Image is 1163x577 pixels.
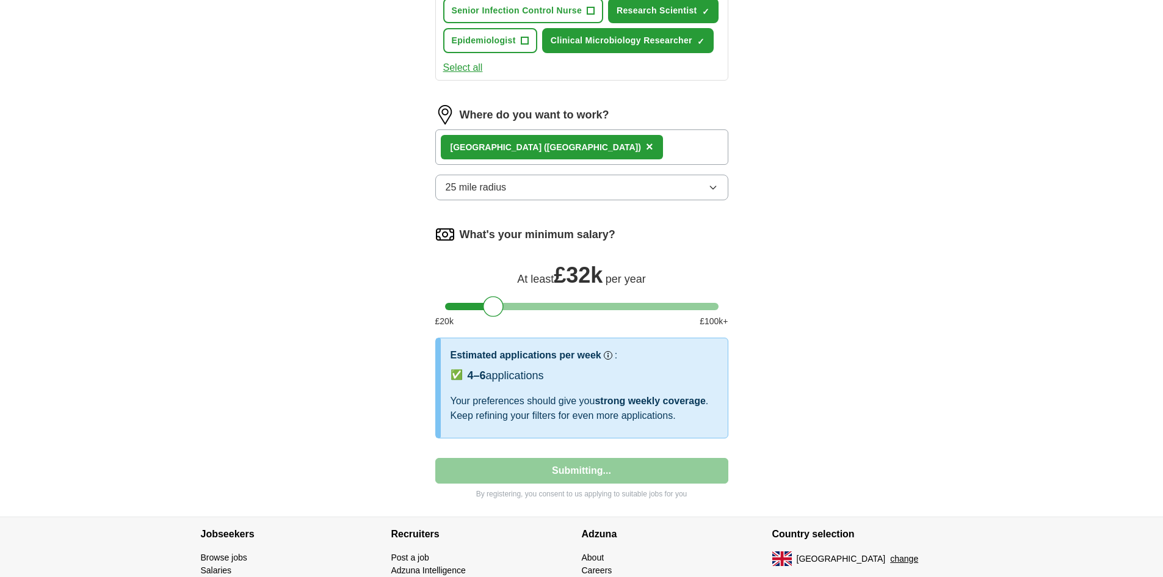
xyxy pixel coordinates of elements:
p: By registering, you consent to us applying to suitable jobs for you [435,488,728,499]
span: £ 20 k [435,315,454,328]
label: What's your minimum salary? [460,227,615,243]
span: ([GEOGRAPHIC_DATA]) [544,142,641,152]
button: Select all [443,60,483,75]
button: Submitting... [435,458,728,484]
span: £ 32k [554,263,603,288]
span: Senior Infection Control Nurse [452,4,582,17]
span: per year [606,273,646,285]
span: × [646,140,653,153]
img: location.png [435,105,455,125]
span: ✓ [702,7,709,16]
span: 25 mile radius [446,180,507,195]
a: Salaries [201,565,232,575]
span: Clinical Microbiology Researcher [551,34,692,47]
a: Careers [582,565,612,575]
a: Adzuna Intelligence [391,565,466,575]
h3: : [615,348,617,363]
span: [GEOGRAPHIC_DATA] [797,553,886,565]
label: Where do you want to work? [460,107,609,123]
button: Clinical Microbiology Researcher✓ [542,28,714,53]
button: 25 mile radius [435,175,728,200]
h4: Country selection [772,517,963,551]
img: salary.png [435,225,455,244]
img: UK flag [772,551,792,566]
span: At least [517,273,554,285]
a: Post a job [391,553,429,562]
a: About [582,553,604,562]
div: applications [468,368,544,384]
span: strong weekly coverage [595,396,705,406]
button: Epidemiologist [443,28,537,53]
span: 4–6 [468,369,486,382]
span: Epidemiologist [452,34,516,47]
span: ✓ [697,37,705,46]
span: Research Scientist [617,4,697,17]
div: Your preferences should give you . Keep refining your filters for even more applications. [451,394,718,423]
strong: [GEOGRAPHIC_DATA] [451,142,542,152]
span: ✅ [451,368,463,382]
a: Browse jobs [201,553,247,562]
h3: Estimated applications per week [451,348,601,363]
button: change [890,553,918,565]
button: × [646,138,653,156]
